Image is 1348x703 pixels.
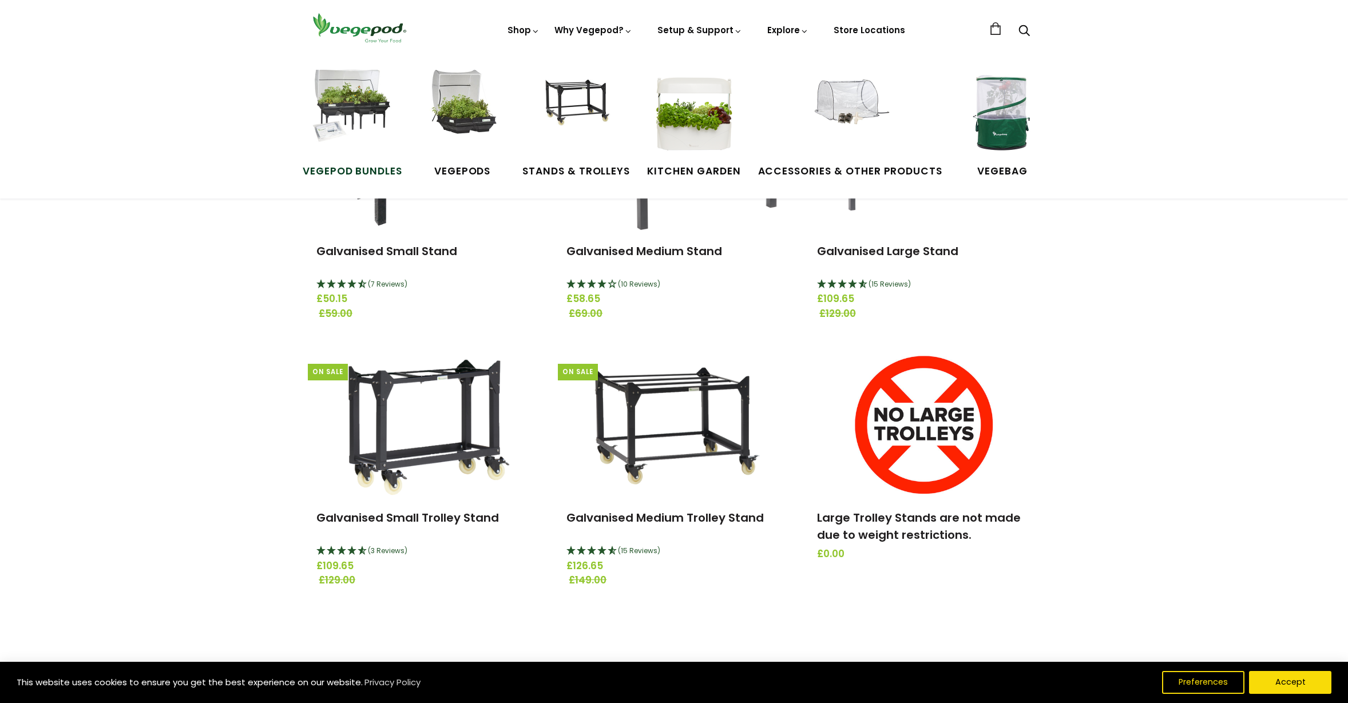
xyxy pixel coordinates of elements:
[657,24,742,36] a: Setup & Support
[363,672,422,693] a: Privacy Policy (opens in a new tab)
[316,277,531,292] div: 4.57 Stars - 7 Reviews
[566,544,781,559] div: 4.73 Stars - 15 Reviews
[758,164,943,179] span: Accessories & Other Products
[807,70,893,156] img: Accessories & Other Products
[419,164,505,179] span: Vegepods
[310,70,395,156] img: Vegepod Bundles
[960,164,1045,179] span: VegeBag
[316,510,499,526] a: Galvanised Small Trolley Stand
[618,546,660,555] span: 4.73 Stars - 15 Reviews
[566,559,781,574] span: £126.65
[368,279,407,289] span: 4.57 Stars - 7 Reviews
[817,243,958,259] a: Galvanised Large Stand
[566,292,781,307] span: £58.65
[316,243,457,259] a: Galvanised Small Stand
[817,292,1032,307] span: £109.65
[819,307,1034,321] span: £129.00
[758,70,943,178] a: Accessories & Other Products
[566,243,722,259] a: Galvanised Medium Stand
[303,164,402,179] span: Vegepod Bundles
[533,70,619,156] img: Stands & Trolleys
[960,70,1045,156] img: VegeBag
[554,24,632,36] a: Why Vegepod?
[1018,26,1030,38] a: Search
[566,510,764,526] a: Galvanised Medium Trolley Stand
[308,11,411,44] img: Vegepod
[303,70,402,178] a: Vegepod Bundles
[647,70,740,178] a: Kitchen Garden
[569,573,783,588] span: £149.00
[522,70,630,178] a: Stands & Trolleys
[869,279,911,289] span: 4.67 Stars - 15 Reviews
[316,292,531,307] span: £50.15
[618,279,660,289] span: 4.1 Stars - 10 Reviews
[853,354,996,497] img: Large Trolley Stands are not made due to weight restrictions.
[651,70,737,156] img: Kitchen Garden
[508,24,540,68] a: Shop
[817,547,1032,562] span: £0.00
[316,544,531,559] div: 4.67 Stars - 3 Reviews
[572,354,776,497] img: Galvanised Medium Trolley Stand
[419,70,505,156] img: Raised Garden Kits
[522,164,630,179] span: Stands & Trolleys
[569,307,783,321] span: £69.00
[319,307,533,321] span: £59.00
[316,559,531,574] span: £109.65
[960,70,1045,178] a: VegeBag
[647,164,740,179] span: Kitchen Garden
[767,24,808,36] a: Explore
[319,573,533,588] span: £129.00
[368,546,407,555] span: 4.67 Stars - 3 Reviews
[419,70,505,178] a: Vegepods
[817,510,1021,543] a: Large Trolley Stands are not made due to weight restrictions.
[17,676,363,688] span: This website uses cookies to ensure you get the best experience on our website.
[322,354,526,497] img: Galvanised Small Trolley Stand
[1162,671,1244,694] button: Preferences
[1249,671,1331,694] button: Accept
[834,24,905,36] a: Store Locations
[817,277,1032,292] div: 4.67 Stars - 15 Reviews
[566,277,781,292] div: 4.1 Stars - 10 Reviews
